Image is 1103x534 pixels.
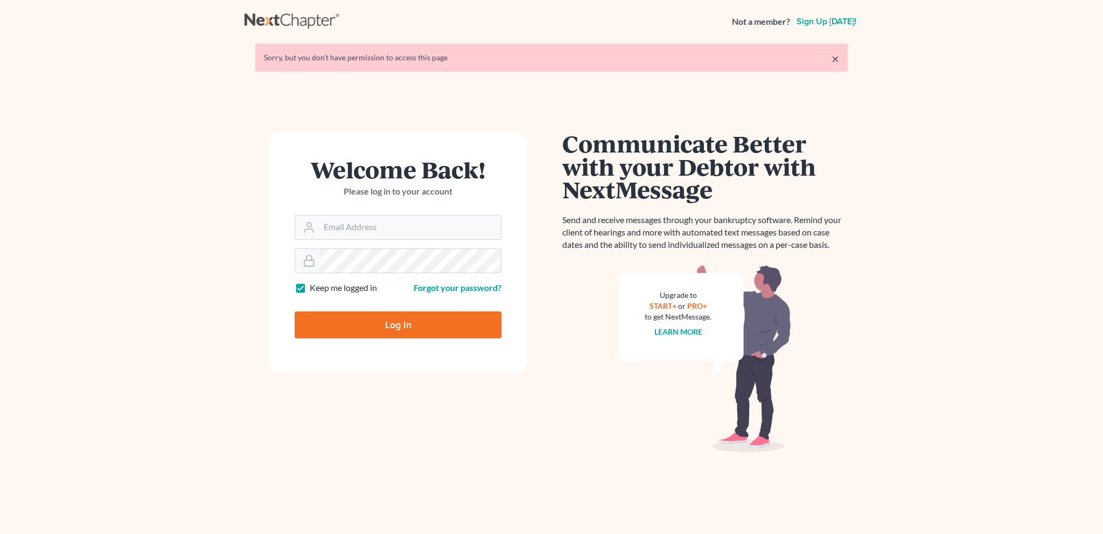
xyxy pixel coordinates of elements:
[678,301,686,310] span: or
[645,311,711,322] div: to get NextMessage.
[562,214,848,251] p: Send and receive messages through your bankruptcy software. Remind your client of hearings and mo...
[732,16,790,28] strong: Not a member?
[645,290,711,301] div: Upgrade to
[619,264,791,453] img: nextmessage_bg-59042aed3d76b12b5cd301f8e5b87938c9018125f34e5fa2b7a6b67550977c72.svg
[295,185,501,198] p: Please log in to your account
[319,216,501,239] input: Email Address
[295,158,501,181] h1: Welcome Back!
[310,282,377,294] label: Keep me logged in
[264,52,839,63] div: Sorry, but you don't have permission to access this page
[650,301,676,310] a: START+
[295,311,501,338] input: Log In
[687,301,707,310] a: PRO+
[794,17,858,26] a: Sign up [DATE]!
[414,282,501,293] a: Forgot your password?
[654,327,702,336] a: Learn more
[832,52,839,65] a: ×
[562,132,848,201] h1: Communicate Better with your Debtor with NextMessage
